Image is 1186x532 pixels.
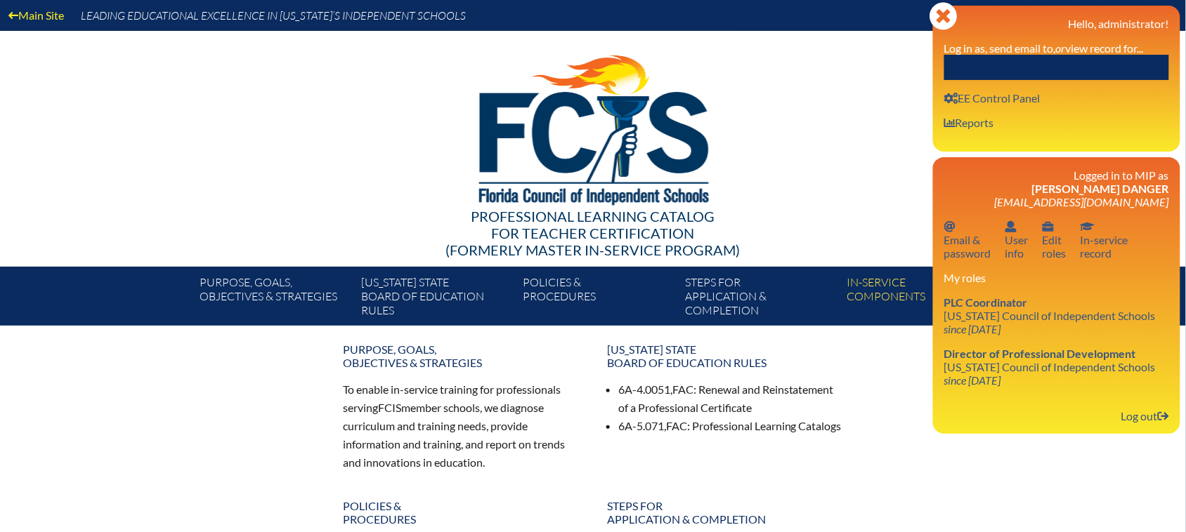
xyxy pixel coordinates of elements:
[944,117,956,128] svg: User info
[378,401,401,414] span: FCIS
[1005,221,1017,232] svg: User info
[1056,41,1066,55] i: or
[618,380,843,417] li: 6A-4.0051, : Renewal and Reinstatement of a Professional Certificate
[1043,221,1054,232] svg: User info
[672,383,693,396] span: FAC
[194,272,356,326] a: Purpose, goals,objectives & strategies
[944,93,958,104] svg: User info
[518,272,679,326] a: Policies &Procedures
[188,208,998,258] div: Professional Learning Catalog (formerly Master In-service Program)
[1000,217,1034,262] a: User infoUserinfo
[944,322,1001,335] i: since [DATE]
[944,373,1001,387] i: since [DATE]
[3,6,70,25] a: Main Site
[492,225,695,241] span: for Teacher Certification
[334,337,587,375] a: Purpose, goals,objectives & strategies
[343,380,579,471] p: To enable in-service training for professionals serving member schools, we diagnose curriculum an...
[666,419,687,432] span: FAC
[944,271,1169,284] h3: My roles
[944,41,1144,55] label: Log in as, send email to, view record for...
[939,113,1000,132] a: User infoReports
[448,31,738,222] img: FCISlogo221.eps
[930,2,958,30] svg: Close
[679,272,841,326] a: Steps forapplication & completion
[939,217,997,262] a: Email passwordEmail &password
[995,195,1169,208] span: [EMAIL_ADDRESS][DOMAIN_NAME]
[1037,217,1072,262] a: User infoEditroles
[944,221,956,232] svg: Email password
[842,272,1003,326] a: In-servicecomponents
[599,337,852,375] a: [US_STATE] StateBoard of Education rules
[1032,182,1169,195] span: [PERSON_NAME] Danger
[1075,217,1134,262] a: In-service recordIn-servicerecord
[1116,406,1175,425] a: Log outLog out
[1158,411,1169,422] svg: Log out
[334,493,587,531] a: Policies &Procedures
[939,88,1046,107] a: User infoEE Control Panel
[939,293,1161,338] a: PLC Coordinator [US_STATE] Council of Independent Schools since [DATE]
[599,493,852,531] a: Steps forapplication & completion
[944,347,1136,360] span: Director of Professional Development
[939,344,1161,390] a: Director of Professional Development [US_STATE] Council of Independent Schools since [DATE]
[618,417,843,435] li: 6A-5.071, : Professional Learning Catalogs
[944,295,1028,309] span: PLC Coordinator
[356,272,517,326] a: [US_STATE] StateBoard of Education rules
[1081,221,1095,232] svg: In-service record
[944,168,1169,208] h3: Logged in to MIP as
[944,17,1169,30] h3: Hello, administrator!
